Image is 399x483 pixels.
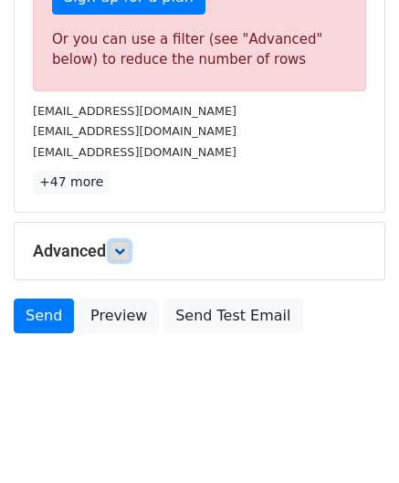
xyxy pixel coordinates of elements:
a: Preview [79,299,159,333]
small: [EMAIL_ADDRESS][DOMAIN_NAME] [33,124,236,138]
h5: Advanced [33,241,366,261]
iframe: Chat Widget [308,395,399,483]
a: Send Test Email [163,299,302,333]
a: Send [14,299,74,333]
small: [EMAIL_ADDRESS][DOMAIN_NAME] [33,104,236,118]
small: [EMAIL_ADDRESS][DOMAIN_NAME] [33,145,236,159]
a: +47 more [33,171,110,194]
div: Or you can use a filter (see "Advanced" below) to reduce the number of rows [52,29,347,70]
